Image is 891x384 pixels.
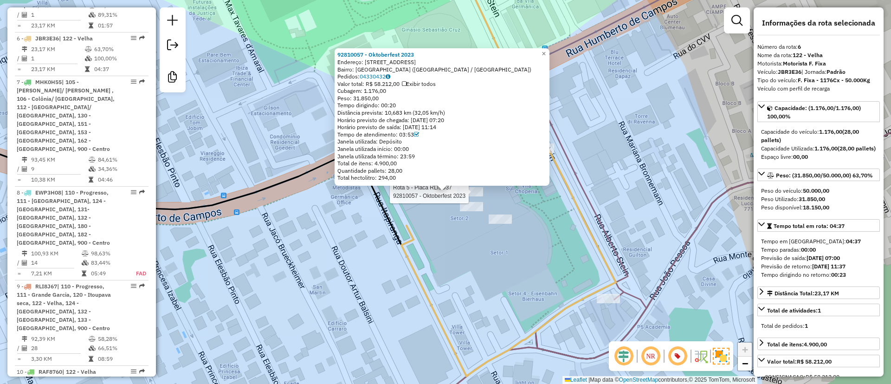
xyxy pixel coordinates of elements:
[774,222,845,229] span: Tempo total em rota: 04:37
[127,269,147,278] td: FAD
[31,175,88,184] td: 10,38 KM
[31,249,81,258] td: 100,93 KM
[89,177,93,182] i: Tempo total em rota
[818,307,821,314] strong: 1
[713,348,730,364] img: Exibir/Ocultar setores
[31,21,88,30] td: 23,17 KM
[767,340,827,349] div: Total de itens:
[761,322,876,330] div: Total de pedidos:
[82,271,86,276] i: Tempo total em rota
[757,68,880,76] div: Veículo:
[39,368,62,375] span: RAF8760
[139,283,145,289] em: Rota exportada
[826,68,846,75] strong: Padrão
[757,85,880,93] div: Veículo com perfil de recarga
[85,56,92,61] i: % de utilização da cubagem
[798,77,870,84] strong: F. Fixa - 1176Cx - 50.000Kg
[163,68,182,89] a: Criar modelo
[797,358,832,365] strong: R$ 58.212,00
[17,189,110,246] span: | 110 - Progresso, 111 - [GEOGRAPHIC_DATA], 124 - [GEOGRAPHIC_DATA], 131- [GEOGRAPHIC_DATA], 132 ...
[812,263,846,270] strong: [DATE] 11:37
[831,271,846,278] strong: 00:23
[35,283,57,290] span: RLI8J67
[738,343,752,357] a: Zoom in
[757,318,880,334] div: Total de atividades:1
[17,164,21,174] td: /
[17,21,21,30] td: =
[139,189,145,195] em: Rota exportada
[807,254,840,261] strong: [DATE] 07:00
[85,46,92,52] i: % de utilização do peso
[89,157,96,163] i: % de utilização do peso
[97,344,144,353] td: 66,51%
[757,234,880,283] div: Tempo total em rota: 04:37
[337,59,547,66] div: Endereço: [STREET_ADDRESS]
[761,128,876,144] div: Capacidade do veículo:
[35,35,59,42] span: JBR3E36
[337,138,547,145] div: Janela utilizada: Depósito
[386,74,390,79] i: Observações
[337,167,547,175] div: Quantidade pallets: 28,00
[757,338,880,350] a: Total de itens:4.900,00
[337,73,547,80] div: Pedidos:
[801,68,846,75] span: | Jornada:
[62,368,96,375] span: | 122 - Velha
[761,203,876,212] div: Peso disponível:
[588,377,590,383] span: |
[639,345,662,367] span: Ocultar NR
[90,269,127,278] td: 05:49
[757,19,880,27] h4: Informações da rota selecionada
[814,145,838,152] strong: 1.176,00
[17,78,115,152] span: 7 -
[337,87,386,94] span: Cubagem: 1.176,00
[761,187,829,194] span: Peso do veículo:
[337,51,414,58] strong: 92810057 - Oktoberfest 2023
[846,238,861,245] strong: 04:37
[90,249,127,258] td: 98,63%
[17,344,21,353] td: /
[131,35,136,41] em: Opções
[337,102,547,109] div: Tempo dirigindo: 00:20
[94,45,145,54] td: 63,70%
[131,189,136,195] em: Opções
[742,344,748,355] span: +
[89,345,96,351] i: % de utilização da cubagem
[337,153,547,160] div: Janela utilizada término: 23:59
[337,109,547,117] div: Distância prevista: 10,683 km (32,05 km/h)
[757,355,880,367] a: Valor total:R$ 58.212,00
[97,10,144,20] td: 89,31%
[778,68,801,75] strong: JBR3E36
[761,195,876,203] div: Peso Utilizado:
[59,35,93,42] span: | 122 - Velha
[31,344,88,353] td: 28
[139,35,145,41] em: Rota exportada
[22,46,27,52] i: Distância Total
[838,145,876,152] strong: (28,00 pallets)
[131,283,136,289] em: Opções
[17,269,21,278] td: =
[738,357,752,371] a: Zoom out
[17,368,96,375] span: 10 -
[139,79,145,85] em: Rota exportada
[17,283,111,332] span: 9 -
[742,358,748,369] span: −
[89,336,96,342] i: % de utilização do peso
[761,153,876,161] div: Espaço livre:
[799,195,825,202] strong: 31.850,00
[776,172,873,179] span: Peso: (31.850,00/50.000,00) 63,70%
[805,322,808,329] strong: 1
[757,101,880,122] a: Capacidade: (1.176,00/1.176,00) 100,00%
[767,104,861,120] span: Capacidade: (1.176,00/1.176,00) 100,00%
[31,164,88,174] td: 9
[22,336,27,342] i: Distância Total
[97,354,144,364] td: 08:59
[806,373,839,380] span: R$ 58.212,00
[97,175,144,184] td: 04:46
[94,65,145,74] td: 04:37
[163,36,182,57] a: Exportar sessão
[22,251,27,256] i: Distância Total
[31,45,84,54] td: 23,17 KM
[757,59,880,68] div: Motorista:
[761,373,876,381] div: - CONSIGNACAO:
[783,60,826,67] strong: Motorista F. Fixa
